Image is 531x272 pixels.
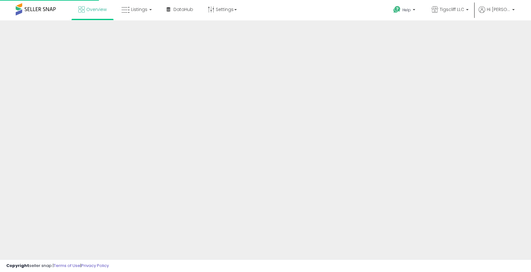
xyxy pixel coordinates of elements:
[440,6,464,13] span: Tigscliff LLC
[479,6,515,20] a: Hi [PERSON_NAME]
[402,7,411,13] span: Help
[487,6,510,13] span: Hi [PERSON_NAME]
[173,6,193,13] span: DataHub
[393,6,401,14] i: Get Help
[54,263,80,269] a: Terms of Use
[6,263,29,269] strong: Copyright
[388,1,422,20] a: Help
[131,6,147,13] span: Listings
[6,263,109,269] div: seller snap | |
[81,263,109,269] a: Privacy Policy
[86,6,107,13] span: Overview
